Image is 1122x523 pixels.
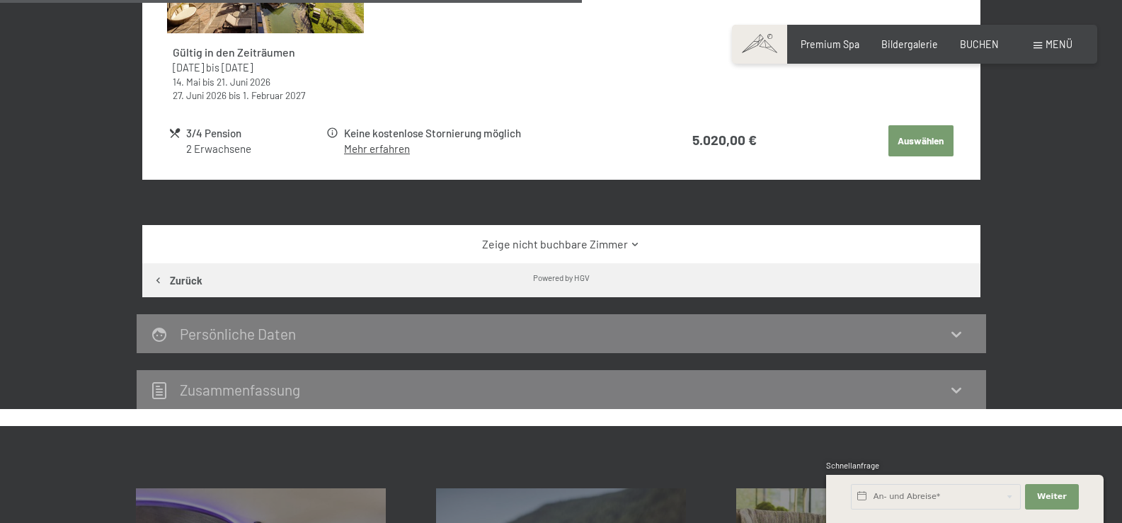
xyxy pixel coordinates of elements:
span: Schnellanfrage [826,461,879,470]
span: Menü [1046,38,1072,50]
a: Bildergalerie [881,38,938,50]
span: Weiter [1037,491,1067,502]
div: 3/4 Pension [186,125,324,142]
div: Keine kostenlose Stornierung möglich [344,125,639,142]
time: 01.02.2027 [243,89,305,101]
a: Zeige nicht buchbare Zimmer [167,236,955,252]
div: bis [173,61,358,75]
a: Premium Spa [801,38,859,50]
time: 27.06.2026 [173,89,227,101]
h2: Zusammen­fassung [180,381,300,398]
strong: Gültig in den Zeiträumen [173,45,295,59]
button: Auswählen [888,125,954,156]
time: 12.04.2026 [222,62,253,74]
time: 14.05.2026 [173,76,200,88]
a: Mehr erfahren [344,142,410,155]
div: bis [173,88,358,102]
div: bis [173,75,358,88]
time: 21.06.2026 [217,76,270,88]
strong: 5.020,00 € [692,132,757,148]
div: 2 Erwachsene [186,142,324,156]
a: BUCHEN [960,38,999,50]
button: Zurück [142,263,213,297]
div: Powered by HGV [533,272,590,283]
h2: Persönliche Daten [180,325,296,343]
time: 31.08.2025 [173,62,204,74]
button: Weiter [1025,484,1079,510]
